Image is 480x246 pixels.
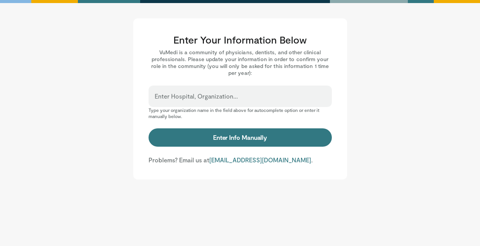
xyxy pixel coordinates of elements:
a: [EMAIL_ADDRESS][DOMAIN_NAME] [209,156,311,163]
p: Problems? Email us at . [149,156,332,164]
label: Enter Hospital, Organization... [155,89,238,104]
p: VuMedi is a community of physicians, dentists, and other clinical professionals. Please update yo... [149,49,332,76]
h3: Enter Your Information Below [149,34,332,46]
p: Type your organization name in the field above for autocomplete option or enter it manually below. [149,107,332,119]
button: Enter Info Manually [149,128,332,147]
